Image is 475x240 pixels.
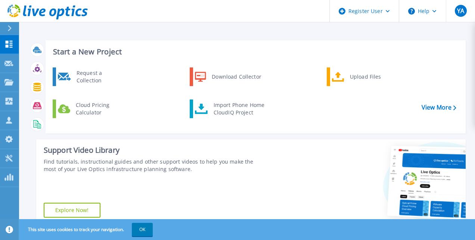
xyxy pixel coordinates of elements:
span: This site uses cookies to track your navigation. [21,223,153,236]
div: Support Video Library [44,145,267,155]
a: View More [422,104,456,111]
h3: Start a New Project [53,48,456,56]
div: Find tutorials, instructional guides and other support videos to help you make the most of your L... [44,158,267,173]
span: YA [457,8,464,14]
a: Explore Now! [44,203,100,218]
div: Cloud Pricing Calculator [72,101,127,116]
a: Request a Collection [53,67,129,86]
a: Download Collector [190,67,266,86]
div: Upload Files [346,69,401,84]
button: OK [132,223,153,236]
div: Request a Collection [73,69,127,84]
a: Upload Files [327,67,403,86]
div: Download Collector [208,69,264,84]
div: Import Phone Home CloudIQ Project [210,101,268,116]
a: Cloud Pricing Calculator [53,100,129,118]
